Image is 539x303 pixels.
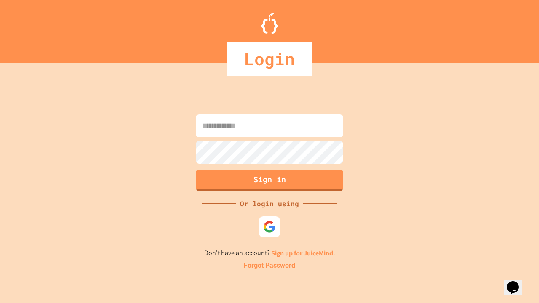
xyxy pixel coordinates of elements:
[504,269,531,295] iframe: chat widget
[469,233,531,268] iframe: chat widget
[263,221,276,233] img: google-icon.svg
[236,199,303,209] div: Or login using
[196,170,343,191] button: Sign in
[261,13,278,34] img: Logo.svg
[227,42,312,76] div: Login
[204,248,335,258] p: Don't have an account?
[244,260,295,271] a: Forgot Password
[271,249,335,258] a: Sign up for JuiceMind.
